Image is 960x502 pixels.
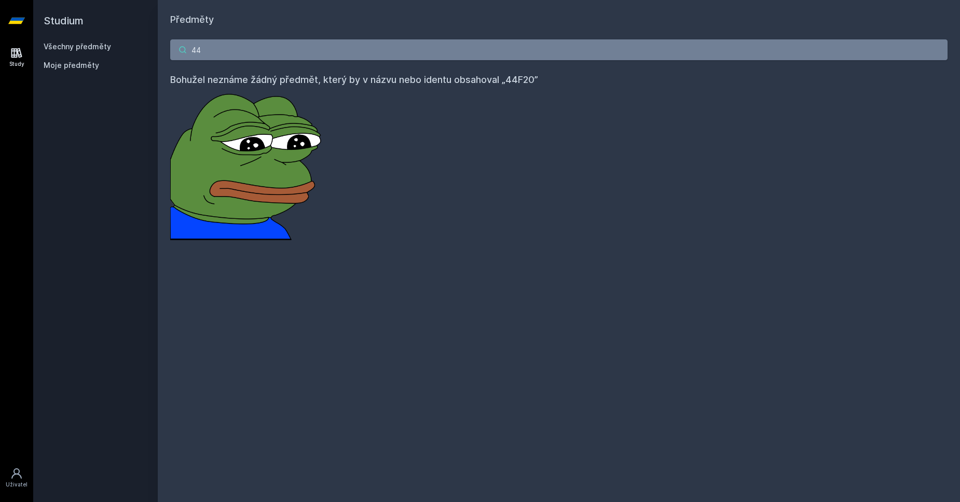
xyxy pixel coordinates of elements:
a: Study [2,41,31,73]
span: Moje předměty [44,60,99,71]
a: Uživatel [2,462,31,494]
div: Uživatel [6,481,28,489]
img: error_picture.png [170,87,326,240]
div: Study [9,60,24,68]
input: Název nebo ident předmětu… [170,39,948,60]
h4: Bohužel neznáme žádný předmět, který by v názvu nebo identu obsahoval „44F20” [170,73,948,87]
h1: Předměty [170,12,948,27]
a: Všechny předměty [44,42,111,51]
